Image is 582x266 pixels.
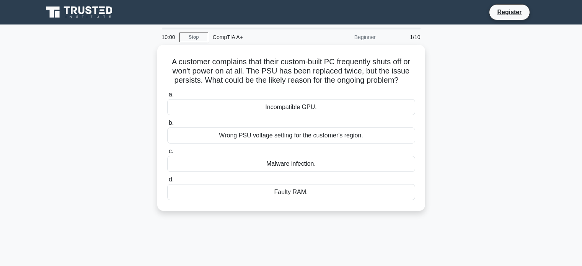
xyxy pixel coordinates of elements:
div: Beginner [313,29,380,45]
div: Faulty RAM. [167,184,415,200]
span: d. [169,176,174,183]
div: Incompatible GPU. [167,99,415,115]
div: 10:00 [157,29,179,45]
span: b. [169,119,174,126]
span: c. [169,148,173,154]
span: a. [169,91,174,98]
a: Stop [179,33,208,42]
div: CompTIA A+ [208,29,313,45]
div: Wrong PSU voltage setting for the customer's region. [167,127,415,144]
h5: A customer complains that their custom-built PC frequently shuts off or won't power on at all. Th... [166,57,416,85]
div: Malware infection. [167,156,415,172]
div: 1/10 [380,29,425,45]
a: Register [492,7,526,17]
